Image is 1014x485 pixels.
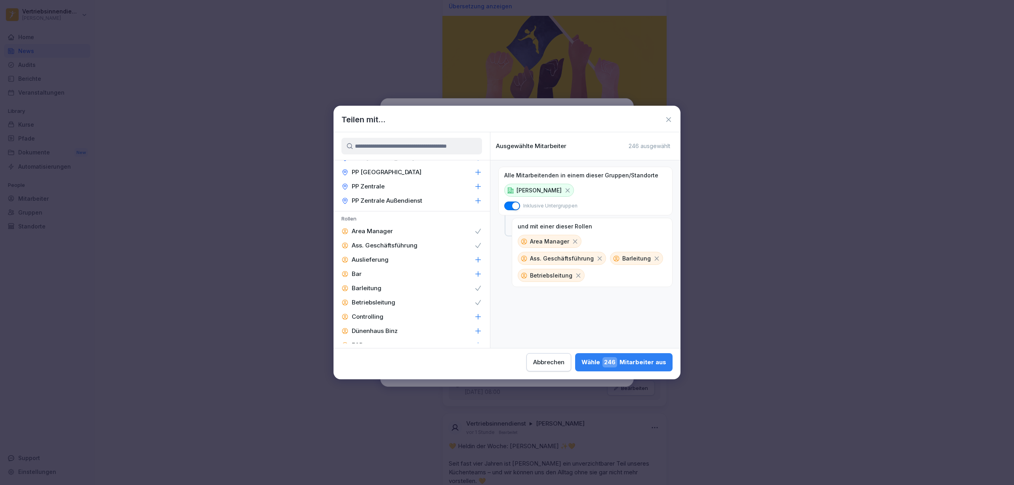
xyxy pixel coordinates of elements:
[530,271,572,280] p: Betriebsleitung
[518,223,592,230] p: und mit einer dieser Rollen
[352,341,363,349] p: F&B
[352,327,398,335] p: Dünenhaus Binz
[526,353,571,371] button: Abbrechen
[352,183,385,190] p: PP Zentrale
[352,270,362,278] p: Bar
[352,313,383,321] p: Controlling
[602,357,617,367] span: 246
[352,227,393,235] p: Area Manager
[352,197,422,205] p: PP Zentrale Außendienst
[504,172,658,179] p: Alle Mitarbeitenden in einem dieser Gruppen/Standorte
[581,357,666,367] div: Wähle Mitarbeiter aus
[496,143,566,150] p: Ausgewählte Mitarbeiter
[352,168,421,176] p: PP [GEOGRAPHIC_DATA]
[352,256,389,264] p: Auslieferung
[575,353,673,371] button: Wähle246Mitarbeiter aus
[517,186,562,194] p: [PERSON_NAME]
[533,358,564,367] div: Abbrechen
[629,143,670,150] p: 246 ausgewählt
[530,254,594,262] p: Ass. Geschäftsführung
[352,242,417,249] p: Ass. Geschäftsführung
[622,254,651,262] p: Barleitung
[341,114,385,126] h1: Teilen mit...
[334,215,490,224] p: Rollen
[523,202,578,209] p: Inklusive Untergruppen
[352,284,381,292] p: Barleitung
[352,299,395,306] p: Betriebsleitung
[530,237,569,245] p: Area Manager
